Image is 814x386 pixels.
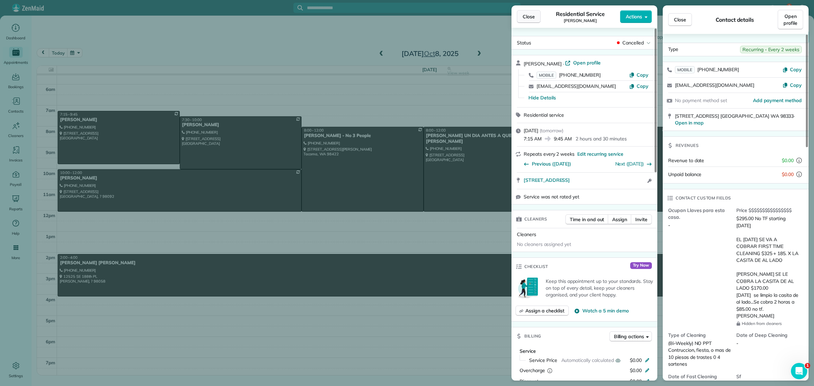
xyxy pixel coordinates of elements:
[736,321,799,326] span: Hidden from cleaners
[668,373,731,380] span: Date of Fast Cleaning
[791,363,807,379] iframe: Intercom live chat
[668,207,731,220] span: Ocupan Llaves para esta casa.
[736,207,799,214] span: Price $$$$$$$$$$$$$$$$
[517,10,541,23] button: Close
[637,83,648,89] span: Copy
[524,177,645,184] a: [STREET_ADDRESS]
[608,214,632,225] button: Assign
[676,142,699,149] span: Revenues
[783,13,797,26] span: Open profile
[554,135,572,142] span: 9:45 AM
[565,214,608,225] button: Time in and out
[753,97,802,104] a: Add payment method
[716,16,754,24] span: Contact details
[675,82,754,88] a: [EMAIL_ADDRESS][DOMAIN_NAME]
[564,18,597,23] span: [PERSON_NAME]
[675,97,727,103] span: No payment method set
[629,83,648,90] button: Copy
[537,83,616,89] a: [EMAIL_ADDRESS][DOMAIN_NAME]
[630,262,652,269] span: Try Now
[525,355,652,366] button: Service PriceAutomatically calculated$0.00
[697,66,739,73] span: [PHONE_NUMBER]
[517,241,571,247] span: No cleaners assigned yet
[556,10,604,18] span: Residential Service
[668,171,701,178] span: Unpaid balance
[630,357,642,364] span: $0.00
[561,357,614,364] span: Automatically calculated
[626,13,642,20] span: Actions
[523,13,535,20] span: Close
[562,61,565,66] span: ·
[574,307,628,314] button: Watch a 5 min demo
[630,367,642,373] span: $0.00
[524,151,575,157] span: Repeats every 2 weeks
[675,66,739,73] a: MOBILE[PHONE_NUMBER]
[635,216,647,223] span: Invite
[668,13,692,26] button: Close
[576,135,626,142] p: 2 hours and 30 minutes
[782,82,802,89] button: Copy
[668,157,704,163] span: Revenue to date
[520,348,536,354] span: Service
[645,177,653,185] button: Open access information
[524,263,548,270] span: Checklist
[565,59,601,66] a: Open profile
[524,61,562,67] span: [PERSON_NAME]
[622,39,644,46] span: Cancelled
[675,66,695,73] span: MOBILE
[577,151,623,157] span: Edit recurring service
[614,333,644,340] span: Billing actions
[782,66,802,73] button: Copy
[540,128,564,134] span: ( tomorrow )
[736,215,800,319] span: $295.00 No TF starting [DATE] EL [DATE] SE VA A COBRAR FIRST TIME CLEANING $325 + 185. X LA CASIT...
[668,46,678,53] span: Type
[525,307,564,314] span: Assign a checklist
[570,216,604,223] span: Time in and out
[674,16,686,23] span: Close
[524,216,547,223] span: Cleaners
[517,40,531,46] span: Status
[790,82,802,88] span: Copy
[782,157,794,164] span: $0.00
[520,367,578,374] div: Overcharge
[612,216,627,223] span: Assign
[516,306,569,316] button: Assign a checklist
[532,160,571,167] span: Previous ([DATE])
[582,307,628,314] span: Watch a 5 min demo
[573,59,601,66] span: Open profile
[805,363,810,368] span: 1
[736,373,799,380] span: Sf
[615,161,644,167] a: Next ([DATE])
[637,72,648,78] span: Copy
[778,10,803,30] a: Open profile
[537,72,601,78] a: MOBILE[PHONE_NUMBER]
[629,72,648,78] button: Copy
[517,231,536,237] span: Cleaners
[524,160,571,167] button: Previous ([DATE])
[676,195,731,201] span: Contact custom fields
[524,177,570,184] span: [STREET_ADDRESS]
[668,332,731,339] span: Type of Cleaning
[546,278,653,298] p: Keep this appointment up to your standards. Stay on top of every detail, keep your cleaners organ...
[524,112,564,118] span: Residential service
[559,72,601,78] span: [PHONE_NUMBER]
[528,94,556,101] button: Hide Details
[668,340,732,367] span: (Bi-Weekly) NO PPT Contruccion, fiesta, o mas de 10 piesas de trastes 0 4 sartenes
[675,113,795,126] span: [STREET_ADDRESS] [GEOGRAPHIC_DATA] WA 98333 ·
[790,66,802,73] span: Copy
[675,120,704,126] a: Open in map
[736,332,799,339] span: Date of Deep Cleaning
[524,333,541,340] span: Billing
[740,46,802,53] span: Recurring - Every 2 weeks
[736,340,738,346] span: -
[529,357,557,364] span: Service Price
[668,222,670,228] span: -
[520,378,539,384] span: Discount
[537,72,556,79] span: MOBILE
[524,193,579,200] span: Service was not rated yet
[782,171,794,178] span: $0.00
[615,160,652,167] button: Next ([DATE])
[524,135,542,142] span: 7:15 AM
